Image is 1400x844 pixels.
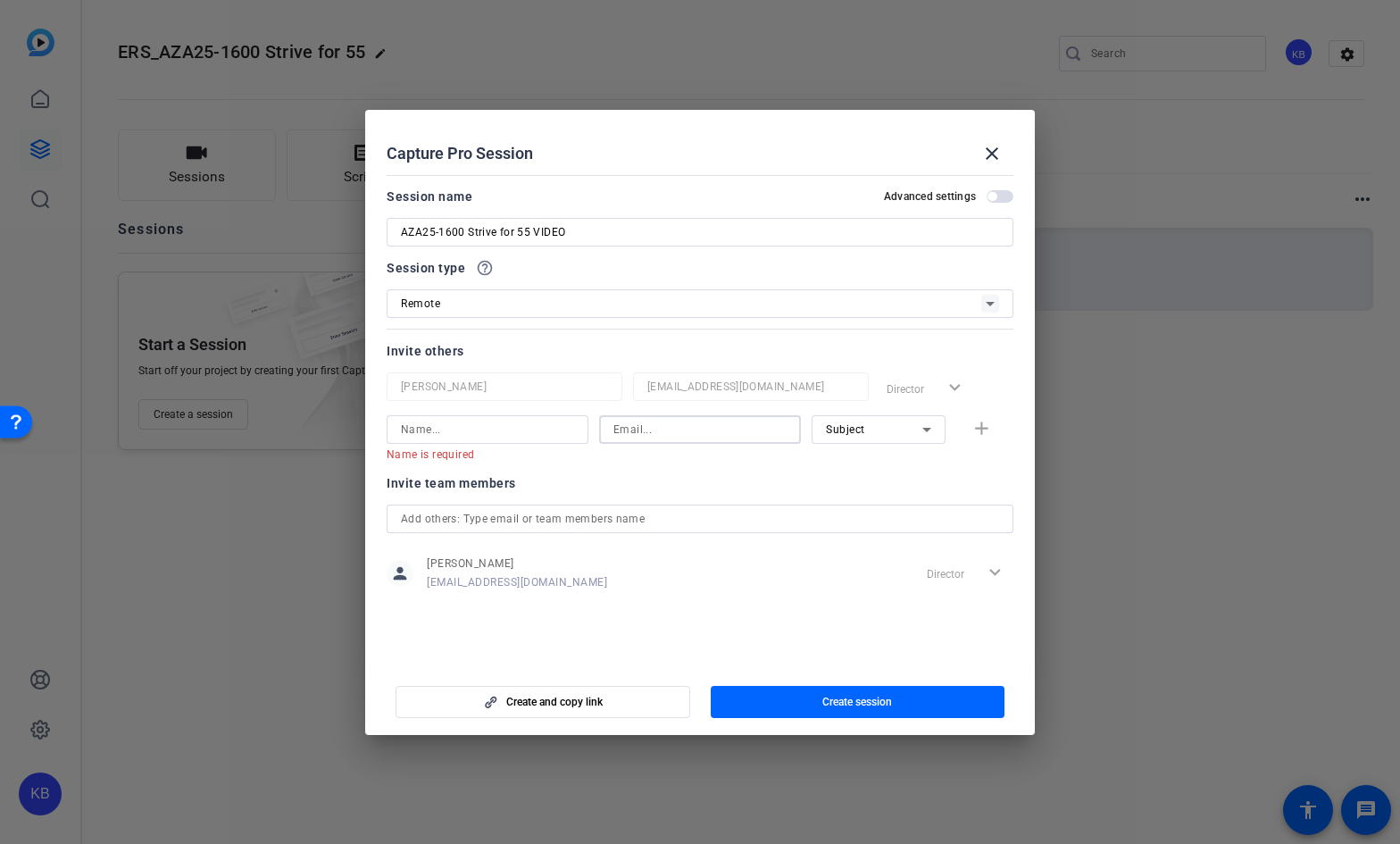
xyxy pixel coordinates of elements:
button: Create session [711,686,1005,718]
input: Add others: Type email or team members name [401,508,999,530]
input: Email... [613,419,787,440]
div: Capture Pro Session [387,132,1013,175]
button: Create and copy link [396,686,690,718]
input: Email... [647,376,854,397]
span: [PERSON_NAME] [427,556,607,571]
div: Invite others [387,340,1013,362]
span: [EMAIL_ADDRESS][DOMAIN_NAME] [427,575,607,589]
h2: Advanced settings [884,189,976,204]
span: Session type [387,257,465,279]
span: Remote [401,297,440,310]
mat-icon: close [981,143,1003,164]
mat-icon: person [387,560,413,587]
input: Name... [401,376,608,397]
input: Enter Session Name [401,221,999,243]
mat-icon: help_outline [476,259,494,277]
mat-error: Name is required [387,444,574,464]
span: Create session [822,695,892,709]
span: Create and copy link [506,695,603,709]
span: Subject [826,423,865,436]
div: Invite team members [387,472,1013,494]
div: Session name [387,186,472,207]
input: Name... [401,419,574,440]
